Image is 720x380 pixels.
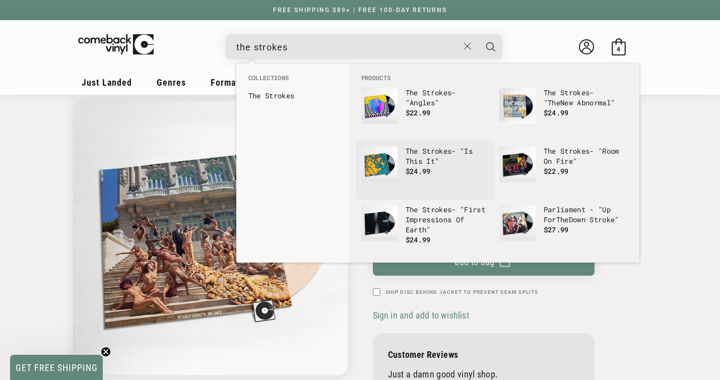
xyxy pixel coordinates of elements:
[361,205,398,241] img: The Strokes - "First Impressions Of Earth"
[388,349,579,360] p: Customer Reviews
[406,166,431,176] span: $24.99
[236,37,459,57] input: When autocomplete results are available use up and down arrows to review and enter to select
[422,146,451,156] b: Strokes
[544,205,627,225] p: Parliament - "Up For Down Stroke"
[361,88,398,124] img: The Strokes - "Angles"
[499,205,536,241] img: Parliament - "Up For The Down Stroke"
[263,7,457,14] a: FREE SHIPPING $89+ | FREE 100-DAY RETURNS
[101,347,111,357] button: Close teaser
[373,310,469,321] span: Sign in and add to wishlist
[499,205,627,253] a: Parliament - "Up For The Down Stroke" Parliament - "Up ForTheDown Stroke" $27.99
[356,74,632,83] li: Products
[406,146,489,166] p: - "Is This It"
[82,77,132,88] span: Just Landed
[544,146,556,156] b: The
[265,91,294,100] b: Strokes
[544,108,569,117] span: $24.99
[406,146,418,156] b: The
[544,225,569,234] span: $27.99
[494,200,632,258] li: products: Parliament - "Up For The Down Stroke"
[361,88,489,136] a: The Strokes - "Angles" The Strokes- "Angles" $22.99
[544,166,569,176] span: $22.99
[560,88,590,97] b: Strokes
[544,88,627,108] p: - " New Abnormal"
[361,146,489,195] a: The Strokes - "Is This It" The Strokes- "Is This It" $24.99
[406,205,418,214] b: The
[556,215,569,224] b: The
[16,362,98,373] span: GET FREE SHIPPING
[349,64,639,263] div: Products
[157,77,186,88] span: Genres
[548,98,560,107] b: The
[356,200,494,258] li: products: The Strokes - "First Impressions Of Earth"
[356,83,494,141] li: products: The Strokes - "Angles"
[494,83,632,141] li: products: The Strokes - "The New Abnormal"
[544,146,627,166] p: - "Room On Fire"
[406,88,489,108] p: - "Angles"
[243,88,342,104] li: collections: The Strokes
[406,205,489,235] p: - "First Impressions Of Earth"
[211,77,244,88] span: Formats
[243,74,342,88] li: Collections
[361,146,398,182] img: The Strokes - "Is This It"
[388,369,579,379] p: Just a damn good vinyl shop.
[236,64,349,109] div: Collections
[356,141,494,200] li: products: The Strokes - "Is This It"
[499,88,627,136] a: The Strokes - "The New Abnormal" The Strokes- "TheNew Abnormal" $24.99
[494,141,632,200] li: products: The Strokes - "Room On Fire"
[499,88,536,124] img: The Strokes - "The New Abnormal"
[544,88,556,97] b: The
[422,88,451,97] b: Strokes
[248,91,261,100] b: The
[361,205,489,253] a: The Strokes - "First Impressions Of Earth" The Strokes- "First Impressions Of Earth" $24.99
[225,34,502,59] div: Search
[499,146,536,182] img: The Strokes - "Room On Fire"
[560,146,590,156] b: Strokes
[373,309,472,321] button: Sign in and add to wishlist
[422,205,451,214] b: Strokes
[10,355,103,380] div: GET FREE SHIPPINGClose teaser
[248,91,337,101] a: The Strokes
[499,146,627,195] a: The Strokes - "Room On Fire" The Strokes- "Room On Fire" $22.99
[385,288,539,296] label: Ship Disc Behind Jacket To Prevent Seam Splits
[478,34,503,59] button: Search
[406,235,431,244] span: $24.99
[406,108,431,117] span: $22.99
[406,88,418,97] b: The
[617,45,620,53] span: 4
[458,35,477,57] button: Close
